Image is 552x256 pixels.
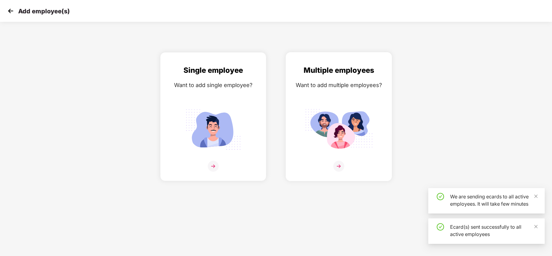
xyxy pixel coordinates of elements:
[450,193,537,207] div: We are sending ecards to all active employees. It will take few minutes
[179,106,247,153] img: svg+xml;base64,PHN2ZyB4bWxucz0iaHR0cDovL3d3dy53My5vcmcvMjAwMC9zdmciIGlkPSJTaW5nbGVfZW1wbG95ZWUiIH...
[437,193,444,200] span: check-circle
[305,106,373,153] img: svg+xml;base64,PHN2ZyB4bWxucz0iaHR0cDovL3d3dy53My5vcmcvMjAwMC9zdmciIGlkPSJNdWx0aXBsZV9lbXBsb3llZS...
[437,223,444,231] span: check-circle
[534,194,538,198] span: close
[450,223,537,238] div: Ecard(s) sent successfully to all active employees
[292,81,385,89] div: Want to add multiple employees?
[167,65,260,76] div: Single employee
[6,6,15,15] img: svg+xml;base64,PHN2ZyB4bWxucz0iaHR0cDovL3d3dy53My5vcmcvMjAwMC9zdmciIHdpZHRoPSIzMCIgaGVpZ2h0PSIzMC...
[167,81,260,89] div: Want to add single employee?
[292,65,385,76] div: Multiple employees
[333,161,344,172] img: svg+xml;base64,PHN2ZyB4bWxucz0iaHR0cDovL3d3dy53My5vcmcvMjAwMC9zdmciIHdpZHRoPSIzNiIgaGVpZ2h0PSIzNi...
[208,161,219,172] img: svg+xml;base64,PHN2ZyB4bWxucz0iaHR0cDovL3d3dy53My5vcmcvMjAwMC9zdmciIHdpZHRoPSIzNiIgaGVpZ2h0PSIzNi...
[534,224,538,229] span: close
[18,8,70,15] p: Add employee(s)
